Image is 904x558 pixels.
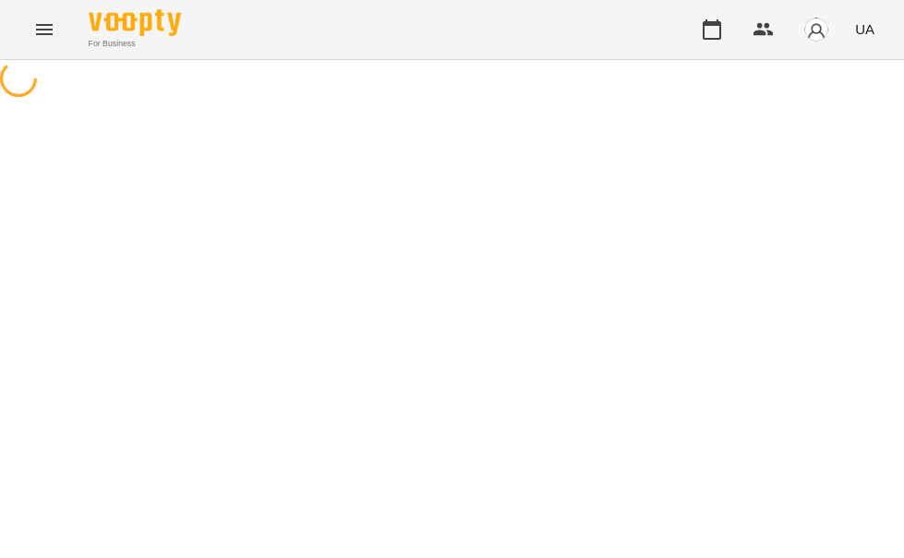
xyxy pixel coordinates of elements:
[89,38,181,50] span: For Business
[89,9,181,36] img: Voopty Logo
[803,17,829,42] img: avatar_s.png
[22,7,66,52] button: Menu
[848,12,882,46] button: UA
[855,19,874,39] span: UA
